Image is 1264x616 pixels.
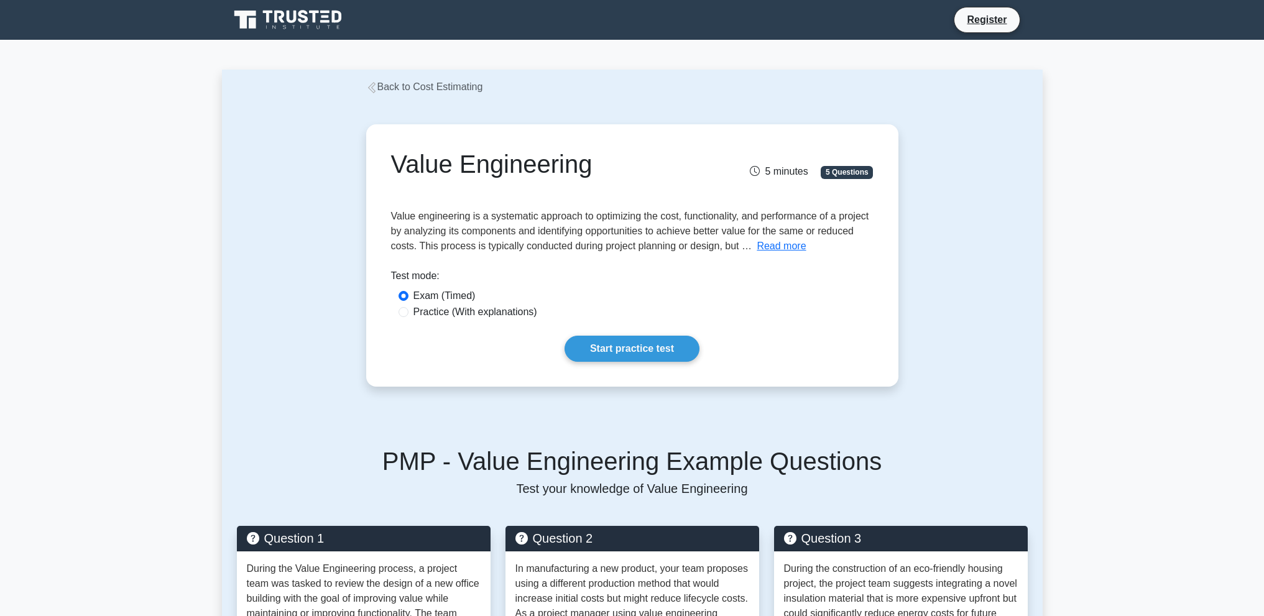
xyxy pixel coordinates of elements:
div: Test mode: [391,269,874,288]
h1: Value Engineering [391,149,708,179]
label: Exam (Timed) [413,288,476,303]
span: Value engineering is a systematic approach to optimizing the cost, functionality, and performance... [391,211,869,251]
label: Practice (With explanations) [413,305,537,319]
span: 5 minutes [750,166,808,177]
h5: Question 2 [515,531,749,546]
a: Start practice test [565,336,699,362]
h5: Question 3 [784,531,1018,546]
span: 5 Questions [821,166,873,178]
a: Back to Cost Estimating [366,81,483,92]
button: Read more [757,239,806,254]
p: Test your knowledge of Value Engineering [237,481,1028,496]
h5: PMP - Value Engineering Example Questions [237,446,1028,476]
h5: Question 1 [247,531,481,546]
a: Register [959,12,1014,27]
